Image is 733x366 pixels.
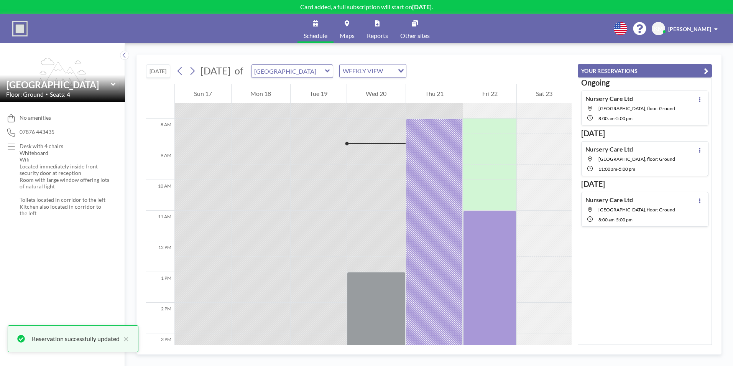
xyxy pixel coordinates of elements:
span: - [615,115,616,121]
span: KM [654,25,663,32]
span: 8:00 AM [598,217,615,223]
div: 12 PM [146,241,174,272]
span: Floor: Ground [6,91,44,98]
a: Maps [334,14,361,43]
a: Schedule [297,14,334,43]
button: YOUR RESERVATIONS [578,64,712,77]
h4: Nursery Care Ltd [585,145,633,153]
p: Kitchen also located in corridor to the left [20,203,110,217]
img: organization-logo [12,21,28,36]
h4: Nursery Care Ltd [585,196,633,204]
span: - [615,217,616,223]
p: Toilets located in corridor to the left [20,196,110,203]
p: Whiteboard [20,150,110,157]
button: [DATE] [146,64,170,78]
div: Search for option [340,64,406,77]
div: Fri 22 [463,84,517,103]
div: 8 AM [146,119,174,149]
a: Reports [361,14,394,43]
div: 2 PM [146,303,174,333]
span: Westhill BC Meeting Room, floor: Ground [598,156,675,162]
div: 7 AM [146,88,174,119]
span: No amenities [20,114,51,121]
span: Seats: 4 [50,91,70,98]
span: [PERSON_NAME] [668,26,711,32]
h3: [DATE] [581,129,708,138]
div: Sun 17 [175,84,231,103]
div: Wed 20 [347,84,406,103]
span: 5:00 PM [616,115,633,121]
span: WEEKLY VIEW [341,66,385,76]
span: 5:00 PM [616,217,633,223]
div: Thu 21 [406,84,463,103]
b: [DATE] [412,3,432,10]
p: Desk with 4 chairs [20,143,110,150]
span: 07876 443435 [20,129,54,135]
span: Westhill BC Meeting Room, floor: Ground [598,207,675,213]
h3: [DATE] [581,179,708,189]
p: Room with large window offering lots of natural light [20,176,110,190]
a: Other sites [394,14,436,43]
div: Reservation successfully updated [32,334,120,343]
h4: Nursery Care Ltd [585,95,633,102]
button: close [120,334,129,343]
div: Sat 23 [517,84,572,103]
span: of [235,65,243,77]
span: 11:00 AM [598,166,617,172]
div: Mon 18 [232,84,291,103]
div: 11 AM [146,211,174,241]
span: Maps [340,33,355,39]
div: 1 PM [146,272,174,303]
span: [DATE] [201,65,231,76]
span: 5:00 PM [619,166,635,172]
span: 8:00 AM [598,115,615,121]
p: Wifi [20,156,110,163]
span: Westhill BC Meeting Room, floor: Ground [598,106,675,111]
div: Tue 19 [291,84,347,103]
div: 9 AM [146,149,174,180]
input: Search for option [385,66,393,76]
span: - [617,166,619,172]
h3: Ongoing [581,78,708,87]
p: Located immediately inside front security door at reception [20,163,110,176]
span: • [46,92,48,97]
div: 3 PM [146,333,174,364]
span: Other sites [400,33,430,39]
span: Reports [367,33,388,39]
input: Westhill BC Meeting Room [251,65,325,77]
div: 10 AM [146,180,174,211]
input: Westhill BC Meeting Room [7,79,111,90]
span: Schedule [304,33,327,39]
